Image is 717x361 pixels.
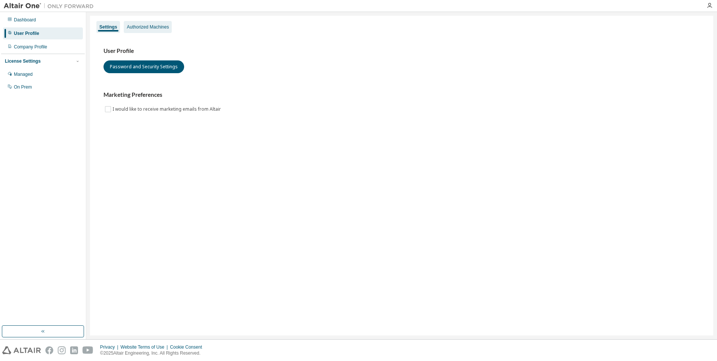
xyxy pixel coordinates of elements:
img: Altair One [4,2,97,10]
p: © 2025 Altair Engineering, Inc. All Rights Reserved. [100,350,207,356]
label: I would like to receive marketing emails from Altair [112,105,222,114]
div: User Profile [14,30,39,36]
button: Password and Security Settings [103,60,184,73]
div: Settings [99,24,117,30]
img: linkedin.svg [70,346,78,354]
img: facebook.svg [45,346,53,354]
h3: Marketing Preferences [103,91,700,99]
img: altair_logo.svg [2,346,41,354]
div: Cookie Consent [170,344,206,350]
div: Managed [14,71,33,77]
div: Website Terms of Use [120,344,170,350]
h3: User Profile [103,47,700,55]
div: Dashboard [14,17,36,23]
div: On Prem [14,84,32,90]
div: Authorized Machines [127,24,169,30]
div: Company Profile [14,44,47,50]
div: Privacy [100,344,120,350]
img: instagram.svg [58,346,66,354]
div: License Settings [5,58,40,64]
img: youtube.svg [82,346,93,354]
